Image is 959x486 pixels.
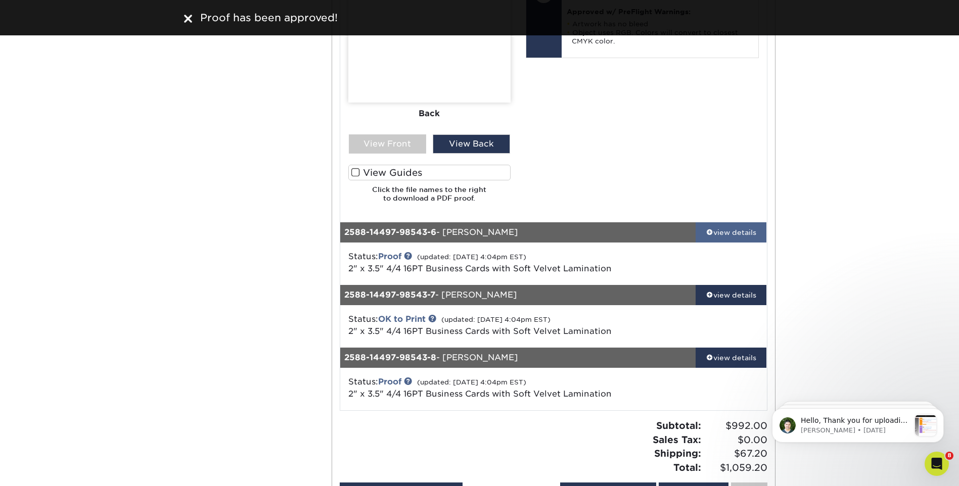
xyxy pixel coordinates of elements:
[349,134,426,154] div: View Front
[417,253,526,261] small: (updated: [DATE] 4:04pm EST)
[696,353,767,363] div: view details
[925,452,949,476] iframe: Intercom live chat
[200,12,338,24] span: Proof has been approved!
[344,353,436,362] strong: 2588-14497-98543-8
[757,388,959,459] iframe: Intercom notifications message
[696,290,767,300] div: view details
[704,447,767,461] span: $67.20
[348,264,612,273] span: 2" x 3.5" 4/4 16PT Business Cards with Soft Velvet Lamination
[340,285,696,305] div: - [PERSON_NAME]
[348,326,612,336] span: 2" x 3.5" 4/4 16PT Business Cards with Soft Velvet Lamination
[348,185,511,210] h6: Click the file names to the right to download a PDF proof.
[433,134,510,154] div: View Back
[704,433,767,447] span: $0.00
[673,462,701,473] strong: Total:
[184,15,192,23] img: close
[417,378,526,386] small: (updated: [DATE] 4:04pm EST)
[696,285,767,305] a: view details
[344,290,435,300] strong: 2588-14497-98543-7
[348,389,612,399] span: 2" x 3.5" 4/4 16PT Business Cards with Soft Velvet Lamination
[378,314,426,324] a: OK to Print
[348,165,511,180] label: View Guides
[653,434,701,445] strong: Sales Tax:
[340,348,696,368] div: - [PERSON_NAME]
[441,316,551,323] small: (updated: [DATE] 4:04pm EST)
[704,461,767,475] span: $1,059.20
[696,222,767,242] a: view details
[348,102,511,124] div: Back
[344,227,436,237] strong: 2588-14497-98543-6
[3,455,86,482] iframe: Google Customer Reviews
[696,348,767,368] a: view details
[341,313,624,337] div: Status:
[945,452,953,460] span: 8
[378,377,401,386] a: Proof
[654,448,701,459] strong: Shipping:
[696,227,767,237] div: view details
[656,420,701,431] strong: Subtotal:
[341,376,624,400] div: Status:
[378,252,401,261] a: Proof
[341,251,624,275] div: Status:
[567,28,753,45] li: Object uses RGB. Colors will convert to closest CMYK color.
[704,419,767,433] span: $992.00
[340,222,696,242] div: - [PERSON_NAME]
